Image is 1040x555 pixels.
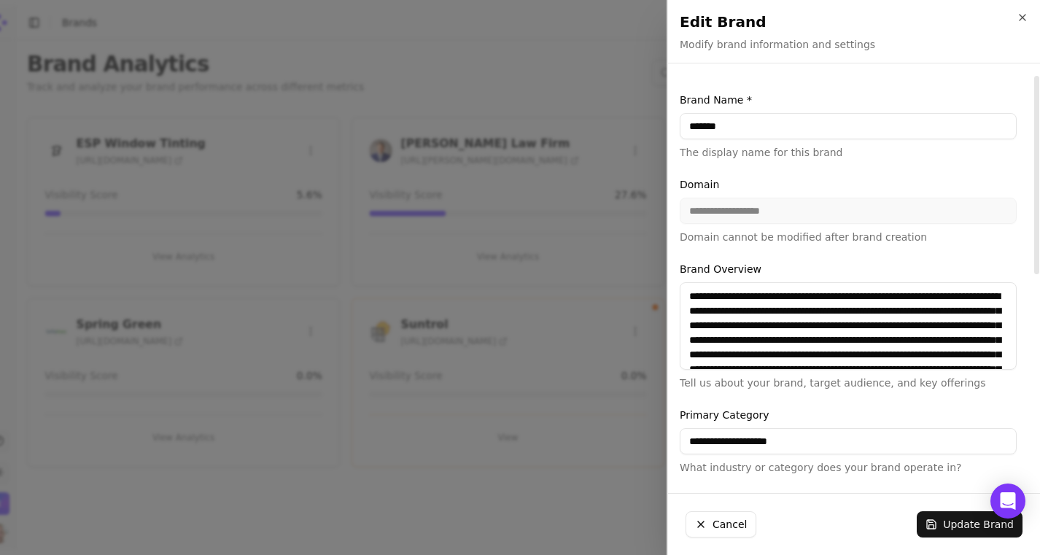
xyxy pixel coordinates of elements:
[680,262,1017,276] label: Brand Overview
[680,12,1028,32] h2: Edit Brand
[680,177,1017,192] label: Domain
[680,37,875,52] p: Modify brand information and settings
[680,93,1017,107] label: Brand Name *
[686,511,756,537] button: Cancel
[680,230,1017,244] p: Domain cannot be modified after brand creation
[680,145,1017,160] p: The display name for this brand
[680,408,1017,422] label: Primary Category
[680,460,1017,475] p: What industry or category does your brand operate in?
[917,511,1022,537] button: Update Brand
[680,376,1017,390] p: Tell us about your brand, target audience, and key offerings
